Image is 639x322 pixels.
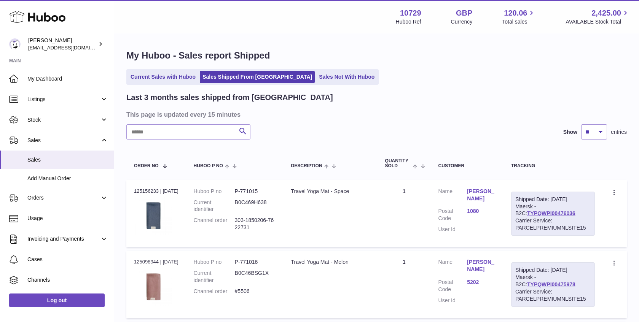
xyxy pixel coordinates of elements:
[467,188,496,202] a: [PERSON_NAME]
[396,18,421,25] div: Huboo Ref
[504,8,527,18] span: 120.06
[591,8,621,18] span: 2,425.00
[200,71,315,83] a: Sales Shipped From [GEOGRAPHIC_DATA]
[27,116,100,124] span: Stock
[515,217,591,232] div: Carrier Service: PARCELPREMIUMNLSITE15
[27,75,108,82] span: My Dashboard
[27,156,108,163] span: Sales
[27,235,100,243] span: Invoicing and Payments
[126,92,333,103] h2: Last 3 months sales shipped from [GEOGRAPHIC_DATA]
[515,266,591,274] div: Shipped Date: [DATE]
[385,159,411,168] span: Quantity Sold
[400,8,421,18] strong: 10729
[134,197,172,235] img: 107291683637399.jpg
[378,180,431,247] td: 1
[27,137,100,144] span: Sales
[126,49,627,62] h1: My Huboo - Sales report Shipped
[194,188,235,195] dt: Huboo P no
[194,163,223,168] span: Huboo P no
[194,259,235,266] dt: Huboo P no
[27,96,100,103] span: Listings
[235,199,276,213] dd: B0C469H638
[128,71,198,83] a: Current Sales with Huboo
[134,163,159,168] span: Order No
[134,259,178,265] div: 125098944 | [DATE]
[563,128,577,136] label: Show
[502,18,536,25] span: Total sales
[511,262,595,306] div: Maersk - B2C:
[27,194,100,201] span: Orders
[134,268,172,306] img: 107291683637308.jpg
[515,288,591,303] div: Carrier Service: PARCELPREMIUMNLSITE15
[27,175,108,182] span: Add Manual Order
[456,8,472,18] strong: GBP
[27,215,108,222] span: Usage
[291,163,322,168] span: Description
[235,259,276,266] dd: P-771016
[502,8,536,25] a: 120.06 Total sales
[467,279,496,286] a: 5202
[451,18,473,25] div: Currency
[438,226,467,233] dt: User Id
[511,192,595,236] div: Maersk - B2C:
[194,199,235,213] dt: Current identifier
[194,217,235,231] dt: Channel order
[467,208,496,215] a: 1080
[438,297,467,304] dt: User Id
[511,163,595,168] div: Tracking
[527,210,575,216] a: TYPQWPI00476036
[316,71,377,83] a: Sales Not With Huboo
[27,256,108,263] span: Cases
[194,270,235,284] dt: Current identifier
[134,188,178,195] div: 125156233 | [DATE]
[611,128,627,136] span: entries
[515,196,591,203] div: Shipped Date: [DATE]
[235,188,276,195] dd: P-771015
[566,8,630,25] a: 2,425.00 AVAILABLE Stock Total
[235,217,276,231] dd: 303-1850206-7622731
[235,270,276,284] dd: B0C46BSG1X
[438,188,467,204] dt: Name
[566,18,630,25] span: AVAILABLE Stock Total
[194,288,235,295] dt: Channel order
[291,188,370,195] div: Travel Yoga Mat - Space
[9,293,105,307] a: Log out
[28,44,112,51] span: [EMAIL_ADDRESS][DOMAIN_NAME]
[438,208,467,222] dt: Postal Code
[235,288,276,295] dd: #5506
[9,38,21,50] img: hello@mikkoa.com
[291,259,370,266] div: Travel Yoga Mat - Melon
[28,37,97,51] div: [PERSON_NAME]
[467,259,496,273] a: [PERSON_NAME]
[438,279,467,293] dt: Postal Code
[527,281,575,287] a: TYPQWPI00475978
[27,276,108,284] span: Channels
[438,259,467,275] dt: Name
[378,251,431,318] td: 1
[126,110,625,119] h3: This page is updated every 15 minutes
[438,163,496,168] div: Customer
